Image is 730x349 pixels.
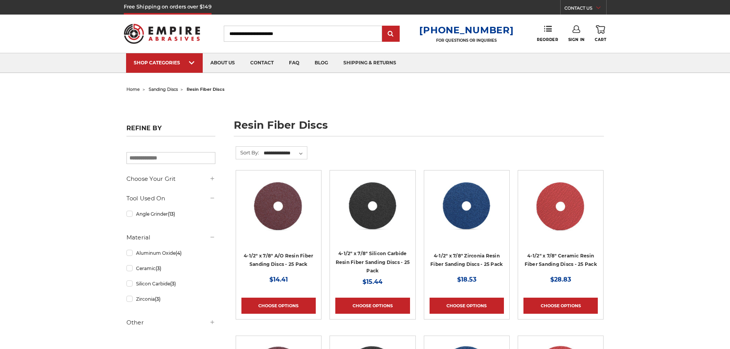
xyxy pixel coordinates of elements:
[307,53,336,73] a: blog
[335,298,410,314] a: Choose Options
[262,147,307,159] select: Sort By:
[530,176,592,237] img: 4-1/2" ceramic resin fiber disc
[336,53,404,73] a: shipping & returns
[537,37,558,42] span: Reorder
[419,38,513,43] p: FOR QUESTIONS OR INQUIRIES
[203,53,243,73] a: about us
[126,194,215,203] h5: Tool Used On
[234,120,604,136] h1: resin fiber discs
[244,253,313,267] a: 4-1/2" x 7/8" A/O Resin Fiber Sanding Discs - 25 Pack
[457,276,476,283] span: $18.53
[126,125,215,136] h5: Refine by
[241,298,316,314] a: Choose Options
[335,176,410,250] a: 4.5 Inch Silicon Carbide Resin Fiber Discs
[595,25,606,42] a: Cart
[187,87,225,92] span: resin fiber discs
[243,53,281,73] a: contact
[126,318,215,327] h5: Other
[523,298,598,314] a: Choose Options
[419,25,513,36] a: [PHONE_NUMBER]
[269,276,288,283] span: $14.41
[336,251,410,274] a: 4-1/2" x 7/8" Silicon Carbide Resin Fiber Sanding Discs - 25 Pack
[436,176,497,237] img: 4-1/2" zirc resin fiber disc
[241,176,316,250] a: 4.5 inch resin fiber disc
[126,262,215,275] a: Ceramic(3)
[430,253,503,267] a: 4-1/2" x 7/8" Zirconia Resin Fiber Sanding Discs - 25 Pack
[149,87,178,92] a: sanding discs
[176,250,182,256] span: (4)
[126,87,140,92] a: home
[363,278,382,285] span: $15.44
[564,4,606,15] a: CONTACT US
[281,53,307,73] a: faq
[550,276,571,283] span: $28.83
[595,37,606,42] span: Cart
[126,233,215,242] h5: Material
[383,26,399,42] input: Submit
[126,246,215,260] a: Aluminum Oxide(4)
[156,265,161,271] span: (3)
[126,174,215,184] h5: Choose Your Grit
[537,25,558,42] a: Reorder
[236,147,259,158] label: Sort By:
[155,296,161,302] span: (3)
[430,176,504,250] a: 4-1/2" zirc resin fiber disc
[168,211,175,217] span: (13)
[523,176,598,250] a: 4-1/2" ceramic resin fiber disc
[126,292,215,306] a: Zirconia(3)
[170,281,176,287] span: (3)
[126,277,215,290] a: Silicon Carbide(3)
[126,207,215,221] a: Angle Grinder(13)
[248,176,310,237] img: 4.5 inch resin fiber disc
[134,60,195,66] div: SHOP CATEGORIES
[342,176,404,237] img: 4.5 Inch Silicon Carbide Resin Fiber Discs
[568,37,585,42] span: Sign In
[124,19,200,49] img: Empire Abrasives
[525,253,597,267] a: 4-1/2" x 7/8" Ceramic Resin Fiber Sanding Discs - 25 Pack
[430,298,504,314] a: Choose Options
